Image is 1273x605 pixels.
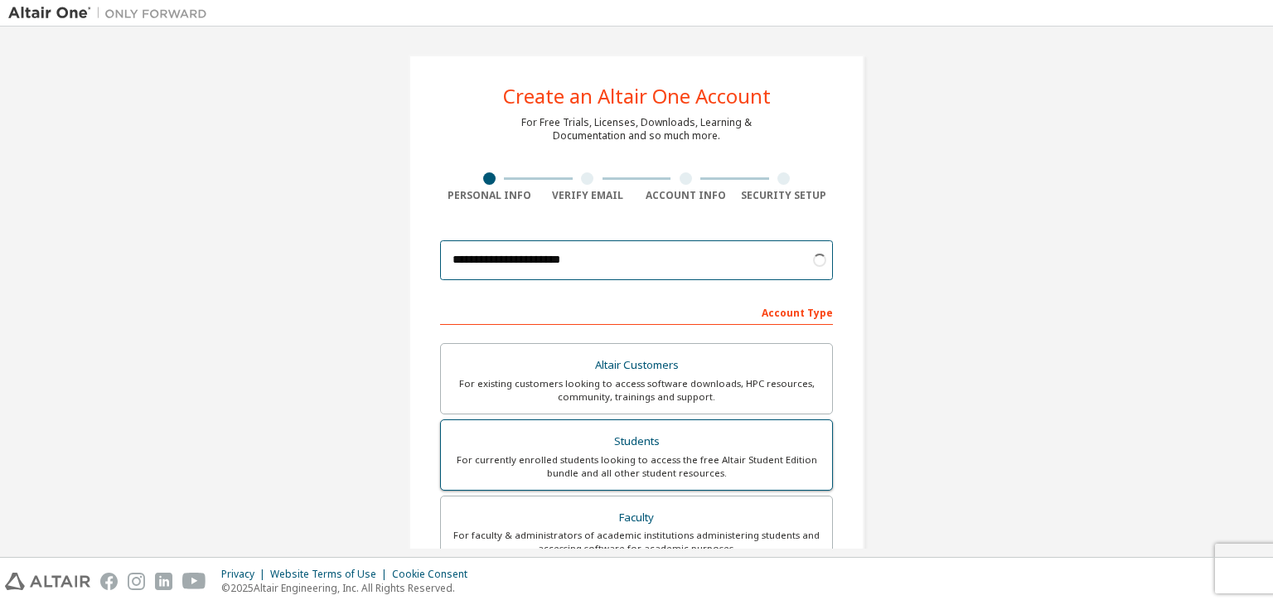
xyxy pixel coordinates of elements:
[8,5,215,22] img: Altair One
[636,189,735,202] div: Account Info
[5,573,90,590] img: altair_logo.svg
[440,189,539,202] div: Personal Info
[451,377,822,404] div: For existing customers looking to access software downloads, HPC resources, community, trainings ...
[392,568,477,581] div: Cookie Consent
[155,573,172,590] img: linkedin.svg
[128,573,145,590] img: instagram.svg
[182,573,206,590] img: youtube.svg
[451,529,822,555] div: For faculty & administrators of academic institutions administering students and accessing softwa...
[440,298,833,325] div: Account Type
[539,189,637,202] div: Verify Email
[270,568,392,581] div: Website Terms of Use
[100,573,118,590] img: facebook.svg
[503,86,771,106] div: Create an Altair One Account
[521,116,752,143] div: For Free Trials, Licenses, Downloads, Learning & Documentation and so much more.
[221,581,477,595] p: © 2025 Altair Engineering, Inc. All Rights Reserved.
[221,568,270,581] div: Privacy
[735,189,834,202] div: Security Setup
[451,430,822,453] div: Students
[451,354,822,377] div: Altair Customers
[451,506,822,530] div: Faculty
[451,453,822,480] div: For currently enrolled students looking to access the free Altair Student Edition bundle and all ...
